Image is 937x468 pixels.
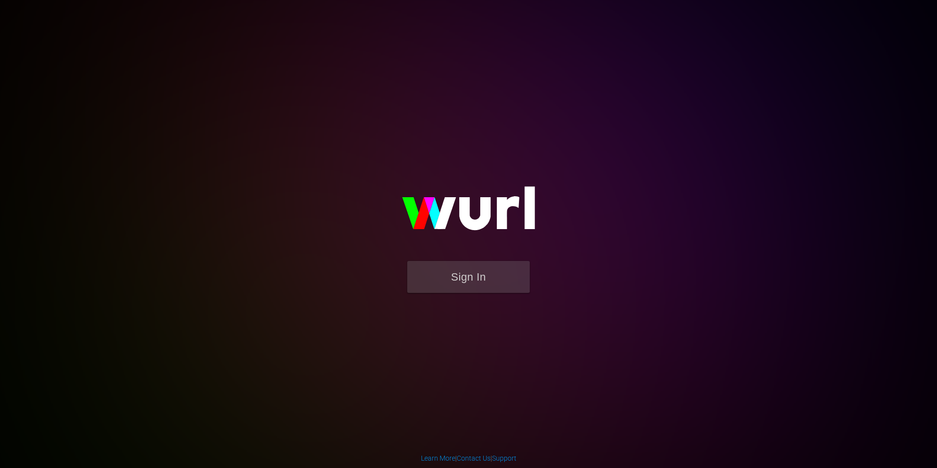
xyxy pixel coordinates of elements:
a: Contact Us [457,454,491,462]
img: wurl-logo-on-black-223613ac3d8ba8fe6dc639794a292ebdb59501304c7dfd60c99c58986ef67473.svg [370,165,567,260]
button: Sign In [407,261,530,293]
a: Learn More [421,454,455,462]
div: | | [421,453,517,463]
a: Support [492,454,517,462]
